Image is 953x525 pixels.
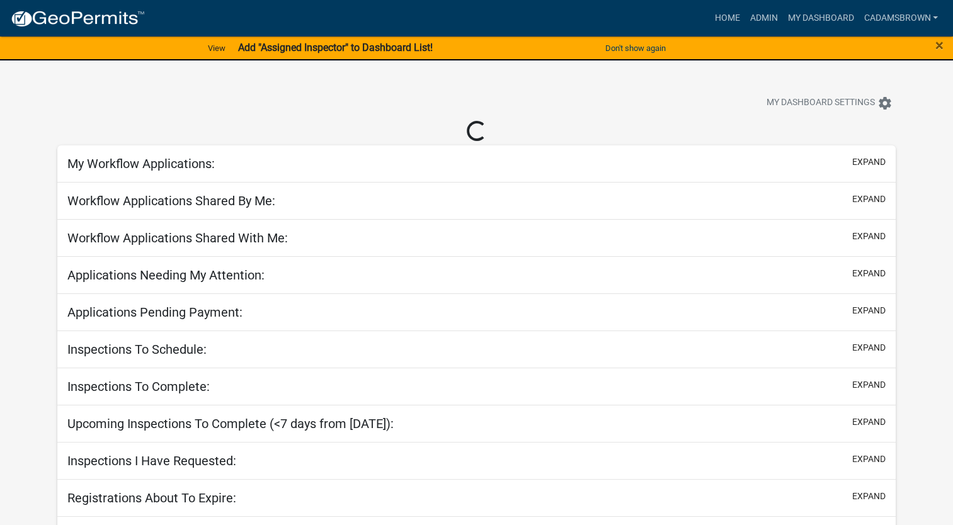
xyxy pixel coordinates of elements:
[935,38,944,53] button: Close
[67,342,207,357] h5: Inspections To Schedule:
[745,6,782,30] a: Admin
[67,193,275,208] h5: Workflow Applications Shared By Me:
[877,96,893,111] i: settings
[600,38,671,59] button: Don't show again
[67,230,288,246] h5: Workflow Applications Shared With Me:
[67,453,236,468] h5: Inspections I Have Requested:
[203,38,231,59] a: View
[935,37,944,54] span: ×
[67,156,215,171] h5: My Workflow Applications:
[709,6,745,30] a: Home
[852,453,886,466] button: expand
[238,42,433,54] strong: Add "Assigned Inspector" to Dashboard List!
[67,268,265,283] h5: Applications Needing My Attention:
[852,230,886,243] button: expand
[756,91,903,115] button: My Dashboard Settingssettings
[67,490,236,505] h5: Registrations About To Expire:
[852,193,886,206] button: expand
[852,267,886,280] button: expand
[67,305,243,320] h5: Applications Pending Payment:
[852,155,886,169] button: expand
[852,378,886,392] button: expand
[852,490,886,503] button: expand
[852,341,886,354] button: expand
[767,96,875,111] span: My Dashboard Settings
[67,379,210,394] h5: Inspections To Complete:
[852,304,886,317] button: expand
[782,6,859,30] a: My Dashboard
[859,6,943,30] a: cadamsbrown
[67,416,394,431] h5: Upcoming Inspections To Complete (<7 days from [DATE]):
[852,415,886,429] button: expand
